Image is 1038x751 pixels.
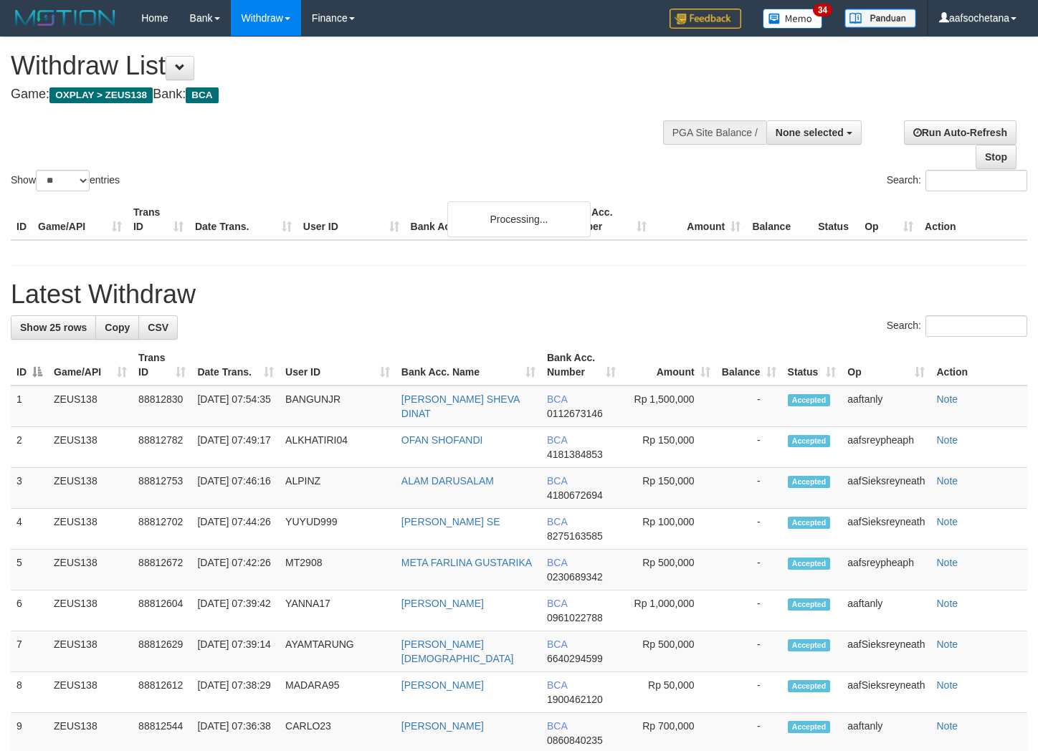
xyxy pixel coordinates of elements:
[547,393,567,405] span: BCA
[936,393,958,405] a: Note
[904,120,1016,145] a: Run Auto-Refresh
[11,280,1027,309] h1: Latest Withdraw
[133,345,191,386] th: Trans ID: activate to sort column ascending
[788,435,831,447] span: Accepted
[887,315,1027,337] label: Search:
[622,468,715,509] td: Rp 150,000
[11,550,48,590] td: 5
[191,672,280,713] td: [DATE] 07:38:29
[11,590,48,631] td: 6
[133,672,191,713] td: 88812612
[405,199,559,240] th: Bank Acc. Name
[11,427,48,468] td: 2
[622,345,715,386] th: Amount: activate to sort column ascending
[11,7,120,29] img: MOTION_logo.png
[48,509,133,550] td: ZEUS138
[11,315,96,340] a: Show 25 rows
[716,590,782,631] td: -
[622,672,715,713] td: Rp 50,000
[133,386,191,427] td: 88812830
[788,558,831,570] span: Accepted
[133,590,191,631] td: 88812604
[716,345,782,386] th: Balance: activate to sort column ascending
[11,52,677,80] h1: Withdraw List
[280,386,396,427] td: BANGUNJR
[766,120,862,145] button: None selected
[547,638,567,650] span: BCA
[191,427,280,468] td: [DATE] 07:49:17
[401,393,520,419] a: [PERSON_NAME] SHEVA DINAT
[541,345,622,386] th: Bank Acc. Number: activate to sort column ascending
[48,550,133,590] td: ZEUS138
[813,4,832,16] span: 34
[401,598,484,609] a: [PERSON_NAME]
[842,672,930,713] td: aafSieksreyneath
[36,170,90,191] select: Showentries
[48,345,133,386] th: Game/API: activate to sort column ascending
[622,631,715,672] td: Rp 500,000
[547,598,567,609] span: BCA
[401,434,483,446] a: OFAN SHOFANDI
[788,517,831,529] span: Accepted
[558,199,652,240] th: Bank Acc. Number
[936,598,958,609] a: Note
[716,672,782,713] td: -
[547,612,603,623] span: Copy 0961022788 to clipboard
[11,170,120,191] label: Show entries
[842,386,930,427] td: aaftanly
[547,679,567,691] span: BCA
[48,468,133,509] td: ZEUS138
[396,345,541,386] th: Bank Acc. Name: activate to sort column ascending
[547,449,603,460] span: Copy 4181384853 to clipboard
[48,427,133,468] td: ZEUS138
[189,199,297,240] th: Date Trans.
[547,694,603,705] span: Copy 1900462120 to clipboard
[280,672,396,713] td: MADARA95
[842,468,930,509] td: aafSieksreyneath
[48,590,133,631] td: ZEUS138
[11,509,48,550] td: 4
[191,509,280,550] td: [DATE] 07:44:26
[191,386,280,427] td: [DATE] 07:54:35
[11,468,48,509] td: 3
[401,720,484,732] a: [PERSON_NAME]
[133,631,191,672] td: 88812629
[788,639,831,651] span: Accepted
[547,475,567,487] span: BCA
[11,386,48,427] td: 1
[652,199,746,240] th: Amount
[936,475,958,487] a: Note
[844,9,916,28] img: panduan.png
[925,315,1027,337] input: Search:
[547,434,567,446] span: BCA
[191,550,280,590] td: [DATE] 07:42:26
[782,345,842,386] th: Status: activate to sort column ascending
[622,427,715,468] td: Rp 150,000
[547,720,567,732] span: BCA
[663,120,766,145] div: PGA Site Balance /
[133,468,191,509] td: 88812753
[812,199,859,240] th: Status
[936,516,958,527] a: Note
[788,476,831,488] span: Accepted
[776,127,844,138] span: None selected
[191,345,280,386] th: Date Trans.: activate to sort column ascending
[128,199,189,240] th: Trans ID
[280,590,396,631] td: YANNA17
[936,434,958,446] a: Note
[622,550,715,590] td: Rp 500,000
[280,631,396,672] td: AYAMTARUNG
[297,199,405,240] th: User ID
[191,631,280,672] td: [DATE] 07:39:14
[401,638,514,664] a: [PERSON_NAME][DEMOGRAPHIC_DATA]
[670,9,741,29] img: Feedback.jpg
[401,557,532,568] a: META FARLINA GUSTARIKA
[11,631,48,672] td: 7
[716,509,782,550] td: -
[622,509,715,550] td: Rp 100,000
[95,315,139,340] a: Copy
[842,590,930,631] td: aaftanly
[746,199,812,240] th: Balance
[547,530,603,542] span: Copy 8275163585 to clipboard
[191,468,280,509] td: [DATE] 07:46:16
